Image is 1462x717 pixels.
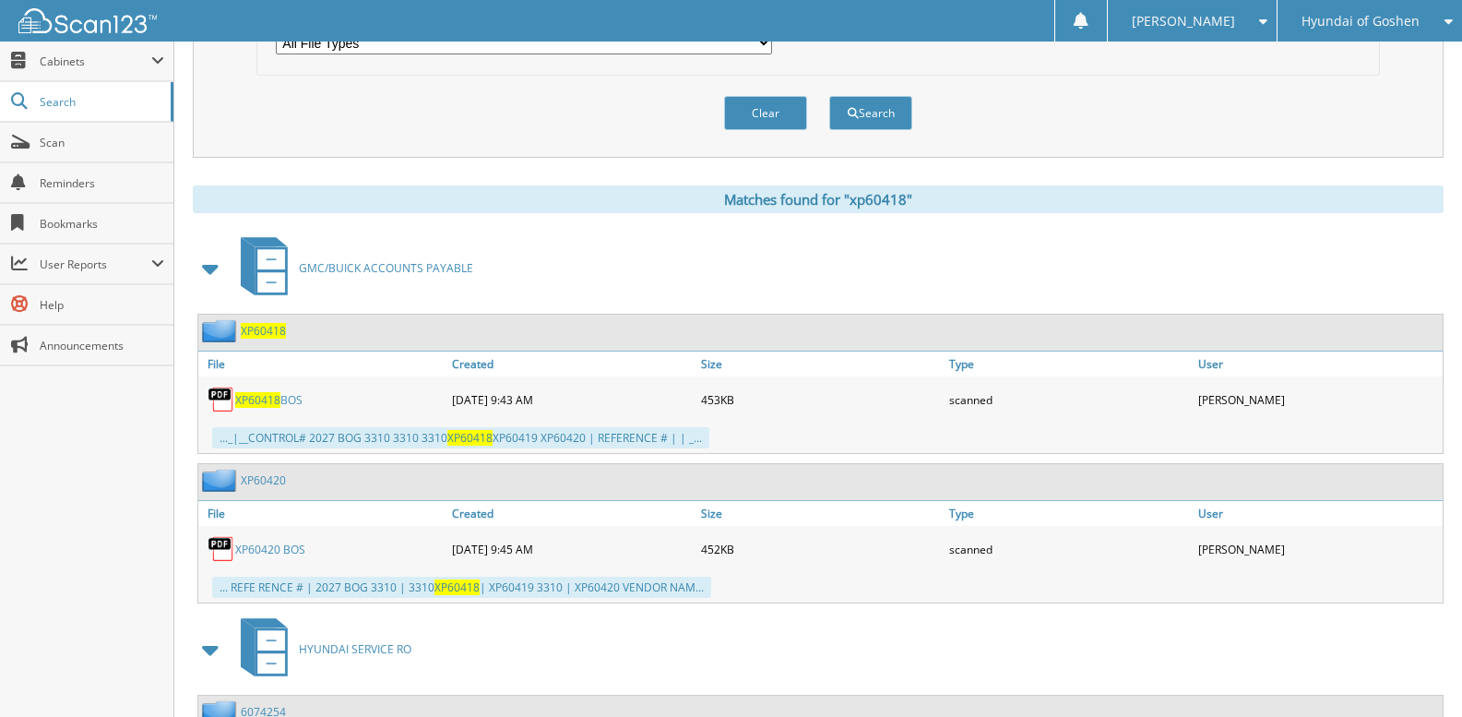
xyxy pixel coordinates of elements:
[235,392,280,408] span: XP60418
[447,430,493,446] span: XP60418
[1194,501,1443,526] a: User
[945,381,1194,418] div: scanned
[1370,628,1462,717] iframe: Chat Widget
[696,531,945,568] div: 452KB
[241,323,286,339] a: XP60418
[1194,381,1443,418] div: [PERSON_NAME]
[40,297,164,313] span: Help
[40,175,164,191] span: Reminders
[208,386,235,413] img: PDF.png
[18,8,157,33] img: scan123-logo-white.svg
[696,352,945,376] a: Size
[447,381,696,418] div: [DATE] 9:43 AM
[696,381,945,418] div: 453KB
[299,641,411,657] span: HYUNDAI SERVICE RO
[447,352,696,376] a: Created
[212,577,711,598] div: ... REFE RENCE # | 2027 BOG 3310 | 3310 | XP60419 3310 | XP60420 VENDOR NAM...
[230,232,473,305] a: GMC/BUICK ACCOUNTS PAYABLE
[235,392,303,408] a: XP60418BOS
[945,352,1194,376] a: Type
[202,319,241,342] img: folder2.png
[198,501,447,526] a: File
[1194,531,1443,568] div: [PERSON_NAME]
[945,531,1194,568] div: scanned
[230,613,411,686] a: HYUNDAI SERVICE RO
[434,580,480,595] span: XP60418
[241,472,286,488] a: XP60420
[40,257,151,272] span: User Reports
[40,54,151,69] span: Cabinets
[198,352,447,376] a: File
[696,501,945,526] a: Size
[208,535,235,563] img: PDF.png
[1132,16,1235,27] span: [PERSON_NAME]
[202,469,241,492] img: folder2.png
[235,542,305,557] a: XP60420 BOS
[1302,16,1420,27] span: Hyundai of Goshen
[40,216,164,232] span: Bookmarks
[40,94,161,110] span: Search
[447,531,696,568] div: [DATE] 9:45 AM
[40,135,164,150] span: Scan
[945,501,1194,526] a: Type
[299,260,473,276] span: GMC/BUICK ACCOUNTS PAYABLE
[40,338,164,353] span: Announcements
[724,96,807,130] button: Clear
[1194,352,1443,376] a: User
[193,185,1444,213] div: Matches found for "xp60418"
[829,96,912,130] button: Search
[447,501,696,526] a: Created
[212,427,709,448] div: ..._|__CONTROL# 2027 BOG 3310 3310 3310 XP60419 XP60420 | REFERENCE # | | _...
